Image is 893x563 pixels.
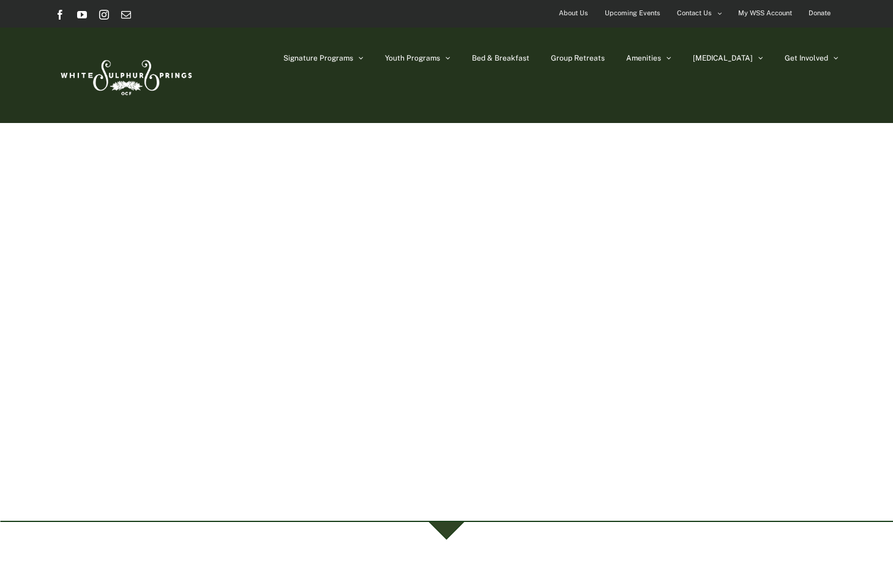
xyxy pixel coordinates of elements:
a: Instagram [99,10,109,20]
a: Youth Programs [385,28,450,89]
a: Facebook [55,10,65,20]
a: [MEDICAL_DATA] [693,28,763,89]
nav: Main Menu [283,28,839,89]
a: Amenities [626,28,671,89]
a: Email [121,10,131,20]
span: Amenities [626,54,661,62]
span: Signature Programs [283,54,353,62]
span: Get Involved [785,54,828,62]
span: Contact Us [677,4,712,22]
a: YouTube [77,10,87,20]
span: My WSS Account [738,4,792,22]
span: Group Retreats [551,54,605,62]
span: Youth Programs [385,54,440,62]
a: Group Retreats [551,28,605,89]
span: About Us [559,4,588,22]
span: Bed & Breakfast [472,54,529,62]
img: White Sulphur Springs Logo [55,47,196,104]
span: [MEDICAL_DATA] [693,54,753,62]
span: Donate [809,4,831,22]
a: Bed & Breakfast [472,28,529,89]
span: Upcoming Events [605,4,660,22]
a: Get Involved [785,28,839,89]
a: Signature Programs [283,28,364,89]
